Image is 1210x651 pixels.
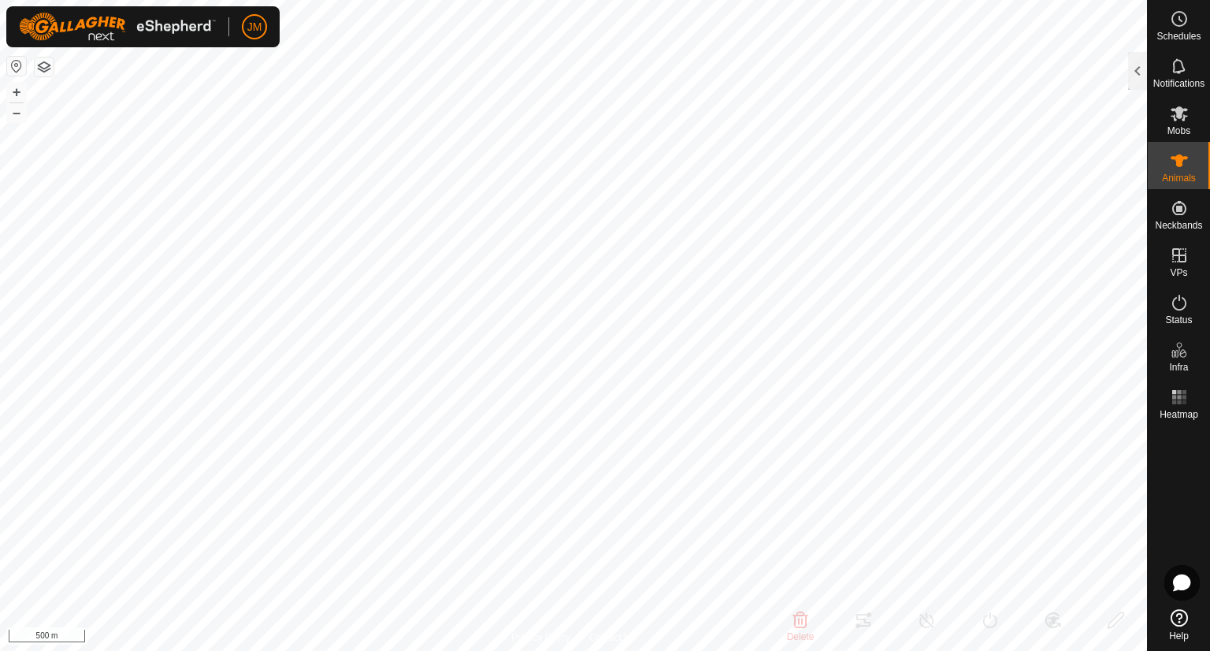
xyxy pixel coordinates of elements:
img: Gallagher Logo [19,13,216,41]
span: Status [1165,315,1192,325]
span: Neckbands [1155,221,1202,230]
button: – [7,103,26,122]
button: Map Layers [35,58,54,76]
span: Notifications [1153,79,1204,88]
a: Contact Us [589,631,636,645]
button: Reset Map [7,57,26,76]
span: Help [1169,631,1189,641]
a: Privacy Policy [511,631,570,645]
a: Help [1148,603,1210,647]
span: Mobs [1167,126,1190,136]
span: Schedules [1156,32,1201,41]
span: VPs [1170,268,1187,277]
span: JM [247,19,262,35]
span: Infra [1169,363,1188,372]
span: Animals [1162,173,1196,183]
span: Heatmap [1160,410,1198,419]
button: + [7,83,26,102]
